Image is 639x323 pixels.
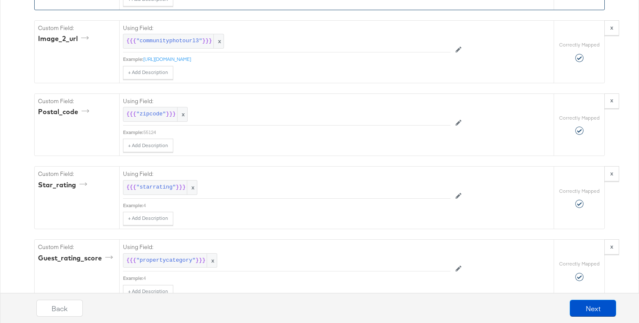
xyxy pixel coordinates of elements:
span: "propertycategory" [136,257,195,265]
button: + Add Description [123,212,173,225]
label: Custom Field: [38,243,116,251]
button: + Add Description [123,285,173,298]
div: 55124 [143,129,451,136]
label: Custom Field: [38,170,116,178]
label: Correctly Mapped [559,260,600,267]
span: x [187,181,197,194]
div: 4 [143,275,451,282]
span: x [207,254,217,268]
strong: x [610,96,613,104]
strong: x [610,24,613,31]
div: postal_code [38,107,92,117]
span: }}} [196,257,205,265]
span: "communityphotourl3" [136,37,202,45]
button: + Add Description [123,139,173,152]
div: 4 [143,202,451,209]
div: Example: [123,129,143,136]
span: {{{ [126,110,136,118]
button: x [604,166,619,181]
button: Next [570,300,616,317]
span: }}} [166,110,176,118]
label: Using Field: [123,24,451,32]
button: Back [36,300,83,317]
div: Example: [123,202,143,209]
label: Custom Field: [38,97,116,105]
div: star_rating [38,180,90,190]
label: Correctly Mapped [559,41,600,48]
strong: x [610,170,613,177]
label: Correctly Mapped [559,115,600,121]
span: x [177,107,187,121]
span: {{{ [126,37,136,45]
span: }}} [202,37,212,45]
label: Correctly Mapped [559,188,600,194]
button: x [604,20,619,36]
span: x [213,34,224,48]
label: Custom Field: [38,24,116,32]
a: [URL][DOMAIN_NAME] [143,56,191,62]
div: Example: [123,275,143,282]
div: guest_rating_score [38,253,116,263]
button: x [604,93,619,109]
span: {{{ [126,183,136,192]
span: }}} [176,183,186,192]
span: "starrating" [136,183,176,192]
label: Using Field: [123,243,451,251]
span: "zipcode" [136,110,166,118]
button: x [604,239,619,255]
button: + Add Description [123,66,173,79]
strong: x [610,243,613,250]
label: Using Field: [123,170,451,178]
span: {{{ [126,257,136,265]
div: image_2_url [38,34,92,44]
div: Example: [123,56,143,63]
label: Using Field: [123,97,451,105]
